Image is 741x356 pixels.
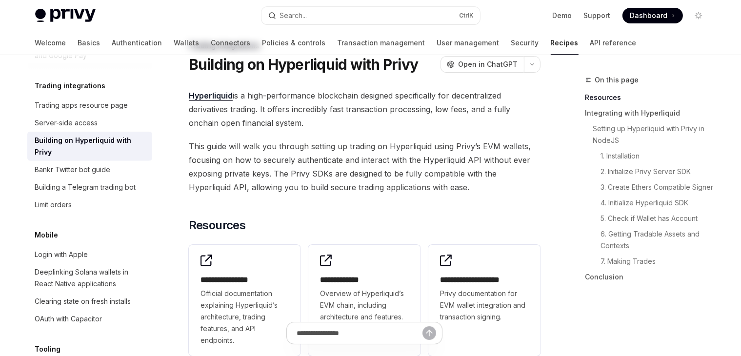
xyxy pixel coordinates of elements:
a: Setting up Hyperliquid with Privy in NodeJS [593,121,714,148]
div: Limit orders [35,199,72,211]
button: Toggle dark mode [691,8,706,23]
h1: Building on Hyperliquid with Privy [189,56,419,73]
a: 4. Initialize Hyperliquid SDK [601,195,714,211]
a: Limit orders [27,196,152,214]
div: Login with Apple [35,249,88,260]
a: Resources [585,90,714,105]
button: Send message [422,326,436,340]
a: Recipes [551,31,579,55]
div: Trading apps resource page [35,99,128,111]
div: Search... [280,10,307,21]
a: Integrating with Hyperliquid [585,105,714,121]
a: Building a Telegram trading bot [27,178,152,196]
div: Building a Telegram trading bot [35,181,136,193]
a: 6. Getting Tradable Assets and Contexts [601,226,714,254]
a: API reference [590,31,637,55]
a: Conclusion [585,269,714,285]
a: 2. Initialize Privy Server SDK [601,164,714,179]
a: **** **** **** *****Privy documentation for EVM wallet integration and transaction signing. [428,245,541,356]
a: Hyperliquid [189,91,233,101]
a: OAuth with Capacitor [27,310,152,328]
a: Building on Hyperliquid with Privy [27,132,152,161]
span: Ctrl K [460,12,474,20]
a: Transaction management [338,31,425,55]
button: Search...CtrlK [261,7,480,24]
a: User management [437,31,500,55]
a: Demo [553,11,572,20]
a: Welcome [35,31,66,55]
span: This guide will walk you through setting up trading on Hyperliquid using Privy’s EVM wallets, foc... [189,139,541,194]
a: Wallets [174,31,200,55]
div: Clearing state on fresh installs [35,296,131,307]
a: Login with Apple [27,246,152,263]
a: Server-side access [27,114,152,132]
a: Deeplinking Solana wallets in React Native applications [27,263,152,293]
img: light logo [35,9,96,22]
a: 1. Installation [601,148,714,164]
div: Server-side access [35,117,98,129]
h5: Tooling [35,343,61,355]
button: Open in ChatGPT [441,56,524,73]
span: Resources [189,218,246,233]
a: Connectors [211,31,251,55]
h5: Mobile [35,229,59,241]
span: Privy documentation for EVM wallet integration and transaction signing. [440,288,529,323]
a: **** **** **** *Official documentation explaining Hyperliquid’s architecture, trading features, a... [189,245,301,356]
span: Dashboard [630,11,668,20]
h5: Trading integrations [35,80,106,92]
span: Official documentation explaining Hyperliquid’s architecture, trading features, and API endpoints. [200,288,289,346]
span: Open in ChatGPT [459,59,518,69]
div: OAuth with Capacitor [35,313,102,325]
span: On this page [595,74,639,86]
a: Clearing state on fresh installs [27,293,152,310]
span: is a high-performance blockchain designed specifically for decentralized derivatives trading. It ... [189,89,541,130]
a: **** **** ***Overview of Hyperliquid’s EVM chain, including architecture and features. [308,245,421,356]
div: Bankr Twitter bot guide [35,164,111,176]
a: Security [511,31,539,55]
a: Policies & controls [262,31,326,55]
div: Building on Hyperliquid with Privy [35,135,146,158]
a: Dashboard [622,8,683,23]
a: 5. Check if Wallet has Account [601,211,714,226]
a: Authentication [112,31,162,55]
a: 7. Making Trades [601,254,714,269]
span: Overview of Hyperliquid’s EVM chain, including architecture and features. [320,288,409,323]
a: Bankr Twitter bot guide [27,161,152,178]
a: Basics [78,31,100,55]
div: Deeplinking Solana wallets in React Native applications [35,266,146,290]
a: Support [584,11,611,20]
a: 3. Create Ethers Compatible Signer [601,179,714,195]
a: Trading apps resource page [27,97,152,114]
